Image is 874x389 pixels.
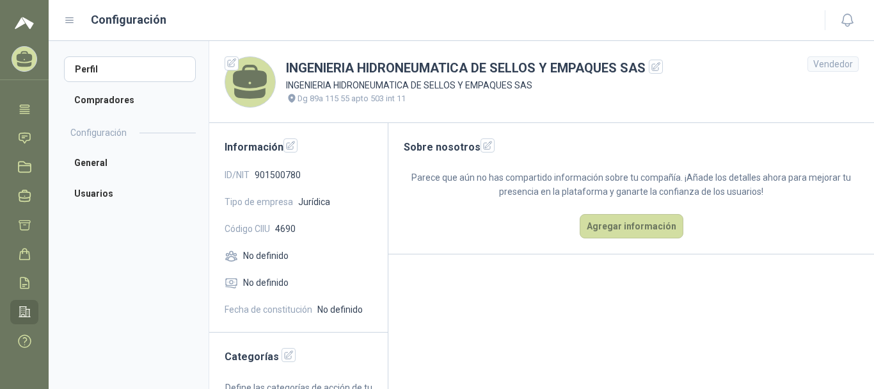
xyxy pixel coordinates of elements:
a: Perfil [64,56,196,82]
div: Vendedor [807,56,859,72]
span: 901500780 [255,168,301,182]
h2: Configuración [70,126,127,140]
h2: Información [225,138,372,155]
span: Código CIIU [225,222,270,236]
span: Jurídica [298,195,330,209]
p: Parece que aún no has compartido información sobre tu compañía. ¡Añade los detalles ahora para me... [404,170,859,199]
span: 4690 [275,222,296,236]
a: General [64,150,196,176]
span: Fecha de constitución [225,302,312,317]
button: Agregar información [580,214,683,238]
p: INGENIERIA HIDRONEUMATICA DE SELLOS Y EMPAQUES SAS [286,78,663,92]
p: Dg 89a 115 55 apto 503 int 11 [298,92,406,105]
span: ID/NIT [225,168,250,182]
span: No definido [243,276,289,290]
span: Tipo de empresa [225,195,293,209]
h1: INGENIERIA HIDRONEUMATICA DE SELLOS Y EMPAQUES SAS [286,58,663,78]
a: Compradores [64,87,196,113]
h1: Configuración [91,11,166,29]
h2: Sobre nosotros [404,138,859,155]
h2: Categorías [225,348,372,365]
span: No definido [243,249,289,263]
a: Usuarios [64,181,196,206]
span: No definido [317,302,363,317]
img: Logo peakr [15,15,34,31]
